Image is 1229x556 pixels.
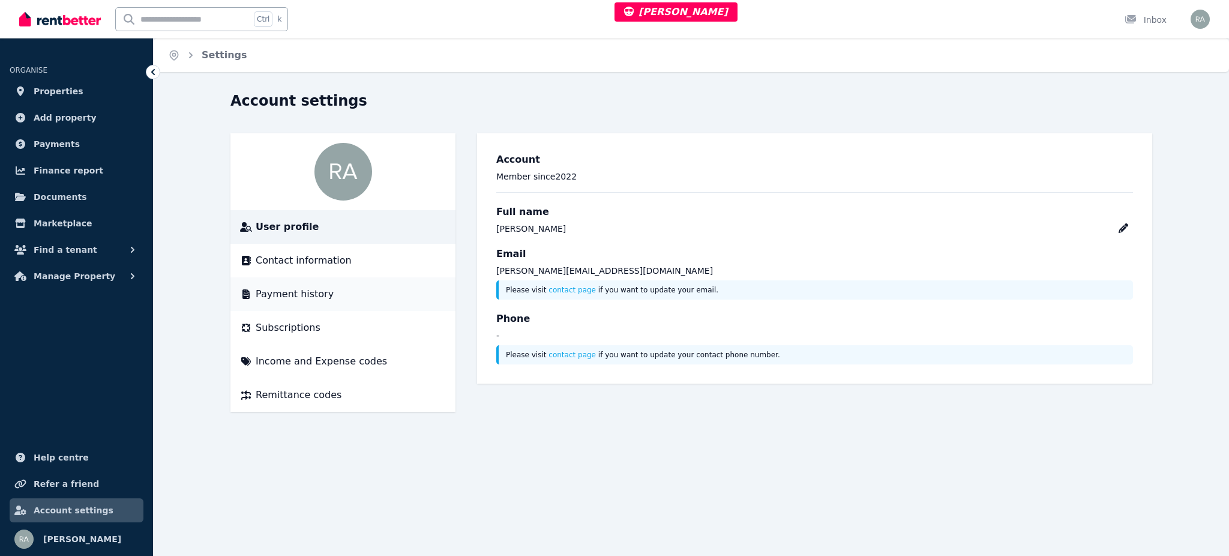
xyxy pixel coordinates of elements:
a: Refer a friend [10,472,143,496]
span: Documents [34,190,87,204]
span: Help centre [34,450,89,465]
p: [PERSON_NAME][EMAIL_ADDRESS][DOMAIN_NAME] [496,265,1133,277]
a: Settings [202,49,247,61]
span: Manage Property [34,269,115,283]
a: User profile [240,220,446,234]
span: Ctrl [254,11,272,27]
span: Find a tenant [34,243,97,257]
a: Marketplace [10,211,143,235]
a: Help centre [10,446,143,470]
a: Properties [10,79,143,103]
span: Account settings [34,503,113,518]
div: [PERSON_NAME] [496,223,566,235]
a: Account settings [10,498,143,522]
span: Properties [34,84,83,98]
span: [PERSON_NAME] [624,6,728,17]
img: RentBetter [19,10,101,28]
span: Income and Expense codes [256,354,387,369]
nav: Breadcrumb [154,38,262,72]
a: contact page [548,286,596,294]
h3: Full name [496,205,1133,219]
a: Documents [10,185,143,209]
span: Marketplace [34,216,92,231]
button: Manage Property [10,264,143,288]
a: Payments [10,132,143,156]
span: Refer a friend [34,477,99,491]
a: Remittance codes [240,388,446,402]
span: Contact information [256,253,352,268]
a: Finance report [10,159,143,183]
h3: Account [496,153,1133,167]
p: - [496,330,1133,342]
h3: Email [496,247,1133,261]
span: [PERSON_NAME] [43,532,121,546]
h1: Account settings [230,91,367,110]
span: Remittance codes [256,388,341,402]
span: Finance report [34,163,103,178]
span: k [277,14,281,24]
img: Rochelle Alvarez [1191,10,1210,29]
span: Subscriptions [256,321,320,335]
span: Payments [34,137,80,151]
p: Please visit if you want to update your contact phone number. [506,350,1126,360]
span: User profile [256,220,319,234]
a: contact page [548,351,596,359]
img: Rochelle Alvarez [14,530,34,549]
button: Find a tenant [10,238,143,262]
a: Payment history [240,287,446,301]
span: Add property [34,110,97,125]
a: Income and Expense codes [240,354,446,369]
div: Inbox [1125,14,1167,26]
p: Please visit if you want to update your email. [506,285,1126,295]
span: ORGANISE [10,66,47,74]
h3: Phone [496,312,1133,326]
a: Add property [10,106,143,130]
img: Rochelle Alvarez [314,143,372,201]
span: Payment history [256,287,334,301]
a: Subscriptions [240,321,446,335]
p: Member since 2022 [496,171,1133,183]
a: Contact information [240,253,446,268]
